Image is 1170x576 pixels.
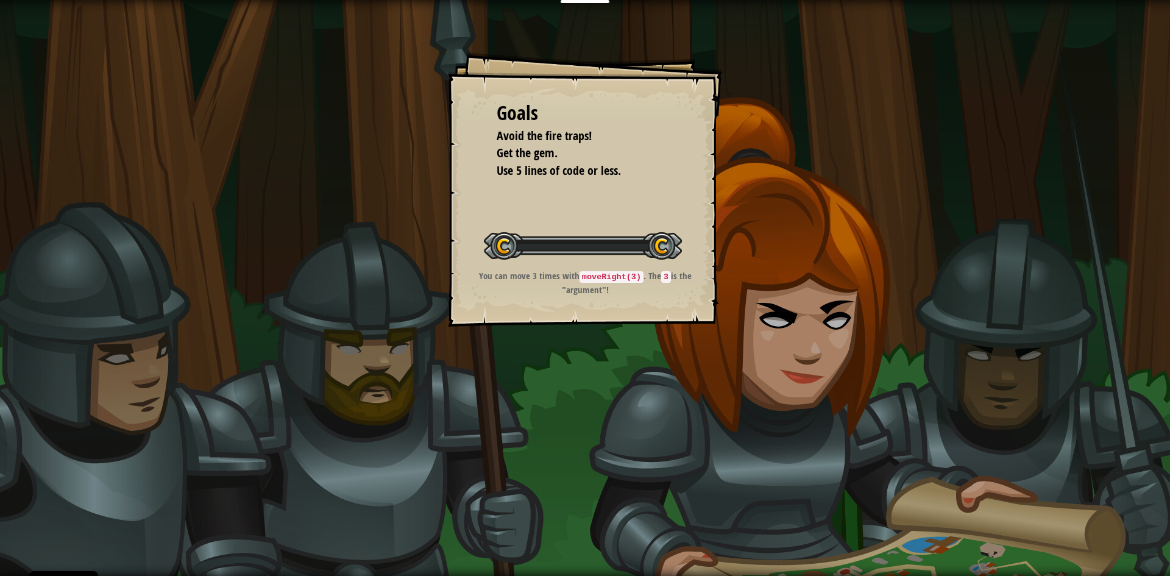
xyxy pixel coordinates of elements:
li: Avoid the fire traps! [481,127,670,145]
li: Get the gem. [481,144,670,162]
li: Use 5 lines of code or less. [481,162,670,180]
div: Goals [497,99,673,127]
code: 3 [661,271,671,283]
span: Use 5 lines of code or less. [497,162,621,179]
p: You can move 3 times with . The is the "argument"! [463,269,707,296]
span: Get the gem. [497,144,558,161]
span: Avoid the fire traps! [497,127,592,144]
code: moveRight(3) [580,271,643,283]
